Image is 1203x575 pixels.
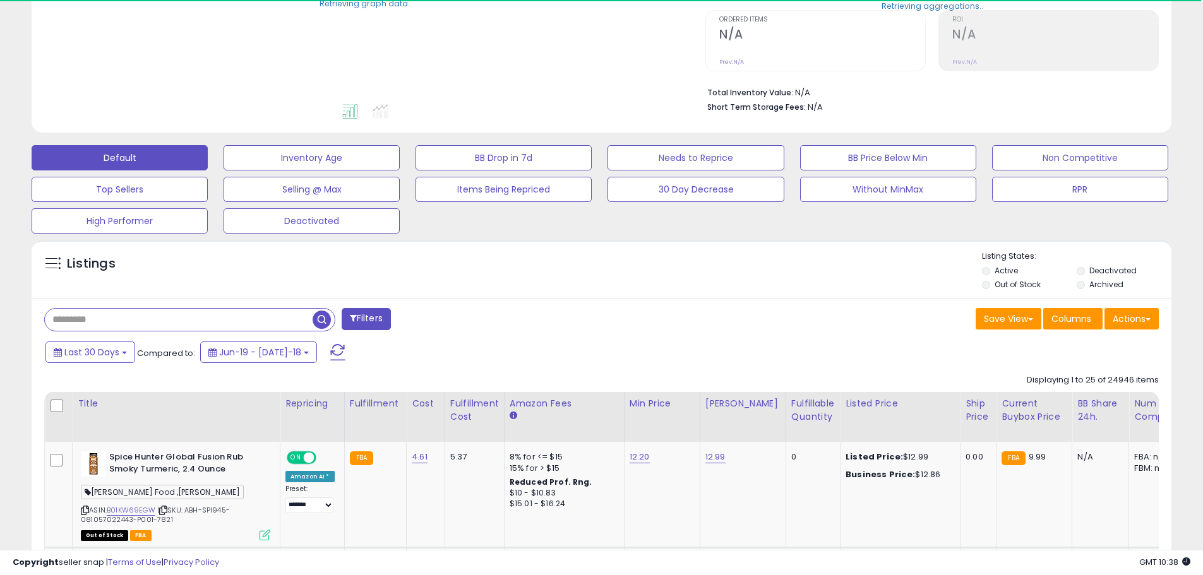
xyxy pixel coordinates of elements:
[1134,451,1176,463] div: FBA: n/a
[412,451,428,463] a: 4.61
[224,177,400,202] button: Selling @ Max
[32,145,208,170] button: Default
[976,308,1041,329] button: Save View
[846,451,950,463] div: $12.99
[13,556,59,568] strong: Copyright
[630,397,695,410] div: Min Price
[995,265,1018,276] label: Active
[705,451,726,463] a: 12.99
[107,505,155,516] a: B01KW69EGW
[164,556,219,568] a: Privacy Policy
[1139,556,1190,568] span: 2025-08-18 10:38 GMT
[791,397,835,424] div: Fulfillable Quantity
[314,453,335,463] span: OFF
[45,341,135,363] button: Last 30 Days
[1029,451,1046,463] span: 9.99
[1051,312,1091,325] span: Columns
[1027,374,1159,386] div: Displaying 1 to 25 of 24946 items
[607,177,784,202] button: 30 Day Decrease
[1077,451,1119,463] div: N/A
[607,145,784,170] button: Needs to Reprice
[450,397,499,424] div: Fulfillment Cost
[416,177,592,202] button: Items Being Repriced
[1104,308,1159,329] button: Actions
[67,255,116,273] h5: Listings
[200,341,317,363] button: Jun-19 - [DATE]-18
[224,208,400,234] button: Deactivated
[1089,265,1137,276] label: Deactivated
[342,308,391,330] button: Filters
[995,279,1041,290] label: Out of Stock
[1134,397,1180,424] div: Num of Comp.
[109,451,263,478] b: Spice Hunter Global Fusion Rub Smoky Turmeric, 2.4 Ounce
[32,177,208,202] button: Top Sellers
[846,451,903,463] b: Listed Price:
[992,145,1168,170] button: Non Competitive
[13,557,219,569] div: seller snap | |
[510,499,614,509] div: $15.01 - $16.24
[510,463,614,474] div: 15% for > $15
[288,453,304,463] span: ON
[350,451,373,465] small: FBA
[966,451,986,463] div: 0.00
[846,397,955,410] div: Listed Price
[846,468,915,480] b: Business Price:
[791,451,830,463] div: 0
[982,251,1171,263] p: Listing States:
[137,347,195,359] span: Compared to:
[510,451,614,463] div: 8% for <= $15
[1043,308,1103,329] button: Columns
[1134,463,1176,474] div: FBM: n/a
[108,556,162,568] a: Terms of Use
[1002,451,1025,465] small: FBA
[966,397,991,424] div: Ship Price
[285,397,339,410] div: Repricing
[1002,397,1067,424] div: Current Buybox Price
[510,477,592,487] b: Reduced Prof. Rng.
[510,410,517,422] small: Amazon Fees.
[81,505,230,524] span: | SKU: ABH-SPI945-081057022443-P001-7821
[800,145,976,170] button: BB Price Below Min
[285,471,335,482] div: Amazon AI *
[800,177,976,202] button: Without MinMax
[81,530,128,541] span: All listings that are currently out of stock and unavailable for purchase on Amazon
[510,397,619,410] div: Amazon Fees
[81,451,106,477] img: 41RDQpPNBnL._SL40_.jpg
[630,451,650,463] a: 12.20
[846,469,950,480] div: $12.86
[81,485,244,499] span: [PERSON_NAME] Food ,[PERSON_NAME]
[1089,279,1123,290] label: Archived
[350,397,401,410] div: Fulfillment
[219,346,301,359] span: Jun-19 - [DATE]-18
[285,485,335,513] div: Preset:
[450,451,494,463] div: 5.37
[416,145,592,170] button: BB Drop in 7d
[1077,397,1123,424] div: BB Share 24h.
[130,530,152,541] span: FBA
[992,177,1168,202] button: RPR
[705,397,781,410] div: [PERSON_NAME]
[510,488,614,499] div: $10 - $10.83
[224,145,400,170] button: Inventory Age
[412,397,440,410] div: Cost
[32,208,208,234] button: High Performer
[78,397,275,410] div: Title
[64,346,119,359] span: Last 30 Days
